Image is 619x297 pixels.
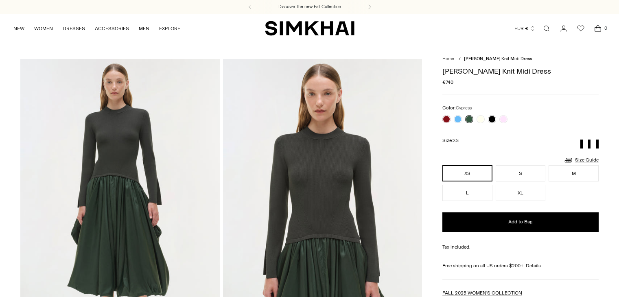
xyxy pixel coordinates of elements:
a: Size Guide [564,155,599,165]
a: Open search modal [538,20,555,37]
a: FALL 2025 WOMEN'S COLLECTION [442,290,522,296]
a: Open cart modal [590,20,606,37]
a: ACCESSORIES [95,20,129,37]
div: / [459,56,461,63]
button: M [549,165,599,181]
button: XS [442,165,492,181]
a: Wishlist [573,20,589,37]
a: Home [442,56,454,61]
a: Discover the new Fall Collection [278,4,341,10]
h1: [PERSON_NAME] Knit Midi Dress [442,68,599,75]
button: S [496,165,546,181]
a: Go to the account page [556,20,572,37]
span: Cypress [456,105,472,111]
a: DRESSES [63,20,85,37]
button: EUR € [514,20,536,37]
span: XS [453,138,459,143]
a: NEW [13,20,24,37]
a: EXPLORE [159,20,180,37]
button: L [442,185,492,201]
span: Add to Bag [508,218,533,225]
label: Size: [442,137,459,144]
span: €740 [442,79,453,86]
label: Color: [442,104,472,112]
button: XL [496,185,546,201]
div: Free shipping on all US orders $200+ [442,262,599,269]
a: WOMEN [34,20,53,37]
nav: breadcrumbs [442,56,599,63]
a: MEN [139,20,149,37]
span: 0 [602,24,609,32]
a: Details [526,262,541,269]
a: SIMKHAI [265,20,354,36]
span: [PERSON_NAME] Knit Midi Dress [464,56,532,61]
button: Add to Bag [442,212,599,232]
div: Tax included. [442,243,599,251]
